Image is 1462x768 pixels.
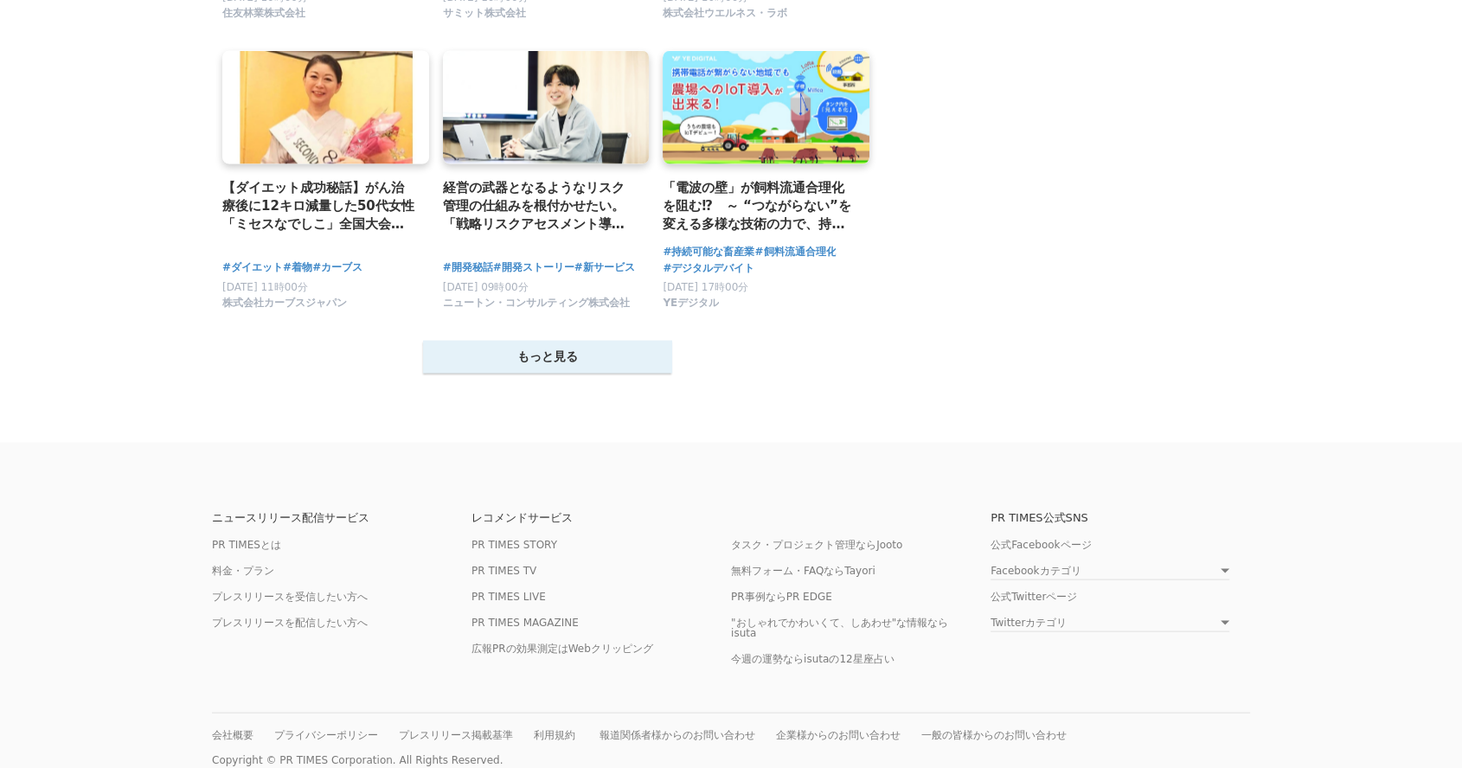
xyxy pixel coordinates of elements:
[663,296,719,310] span: YEデジタル
[443,11,526,23] a: サミット株式会社
[222,259,283,276] a: #ダイエット
[663,6,787,21] span: 株式会社ウエルネス・ラボ
[471,617,579,629] a: PR TIMES MAGAZINE
[212,754,1250,766] p: Copyright © PR TIMES Corporation. All Rights Reserved.
[471,643,653,655] a: 広報PRの効果測定はWebクリッピング
[663,11,787,23] a: 株式会社ウエルネス・ラボ
[443,259,493,276] a: #開発秘話
[443,178,636,234] a: 経営の武器となるようなリスク管理の仕組みを根付かせたい。「戦略リスクアセスメント導入支援サービス」がもたらす価値と開発に込めた熱意
[222,6,305,21] span: 住友林業株式会社
[283,259,312,276] a: #着物
[574,259,635,276] a: #新サービス
[274,729,378,741] a: プライバシーポリシー
[443,301,630,313] a: ニュートン・コンサルティング株式会社
[991,591,1077,603] a: 公式Twitterページ
[212,729,253,741] a: 会社概要
[212,617,368,629] a: プレスリリースを配信したい方へ
[212,565,274,577] a: 料金・プラン
[212,591,368,603] a: プレスリリースを受信したい方へ
[212,539,281,551] a: PR TIMESとは
[399,729,513,741] a: プレスリリース掲載基準
[443,281,529,293] span: [DATE] 09時00分
[663,244,754,260] a: #持続可能な畜産業
[754,244,836,260] a: #飼料流通合理化
[921,729,1067,741] a: 一般の皆様からのお問い合わせ
[471,565,536,577] a: PR TIMES TV
[663,281,748,293] span: [DATE] 17時00分
[471,539,557,551] a: PR TIMES STORY
[991,512,1250,523] p: PR TIMES公式SNS
[600,729,755,741] a: 報道関係者様からのお問い合わせ
[731,539,902,551] a: タスク・プロジェクト管理ならJooto
[222,296,347,310] span: 株式会社カーブスジャパン
[423,341,672,374] button: もっと見る
[222,11,305,23] a: 住友林業株式会社
[776,729,901,741] a: 企業様からのお問い合わせ
[731,653,895,665] a: 今週の運勢ならisutaの12星座占い
[493,259,574,276] a: #開発ストーリー
[312,259,362,276] a: #カーブス
[663,260,754,277] a: #デジタルデバイト
[534,729,575,741] a: 利用規約
[222,301,347,313] a: 株式会社カーブスジャパン
[731,591,832,603] a: PR事例ならPR EDGE
[663,178,856,234] a: 「電波の壁」が飼料流通合理化を阻む⁉ ～ “つながらない”を変える多様な技術の力で、持続可能な畜産へ ～
[991,566,1229,580] a: Facebookカテゴリ
[212,512,471,523] p: ニュースリリース配信サービス
[222,281,308,293] span: [DATE] 11時00分
[443,6,526,21] span: サミット株式会社
[991,618,1229,632] a: Twitterカテゴリ
[471,512,731,523] p: レコメンドサービス
[731,565,875,577] a: 無料フォーム・FAQならTayori
[443,296,630,310] span: ニュートン・コンサルティング株式会社
[222,178,415,234] a: 【ダイエット成功秘話】がん治療後に12キロ減量した50代女性「ミセスなでしこ」全国大会で準グランプリに
[731,617,948,639] a: "おしゃれでかわいくて、しあわせ"な情報ならisuta
[663,301,719,313] a: YEデジタル
[471,591,546,603] a: PR TIMES LIVE
[991,539,1091,551] a: 公式Facebookページ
